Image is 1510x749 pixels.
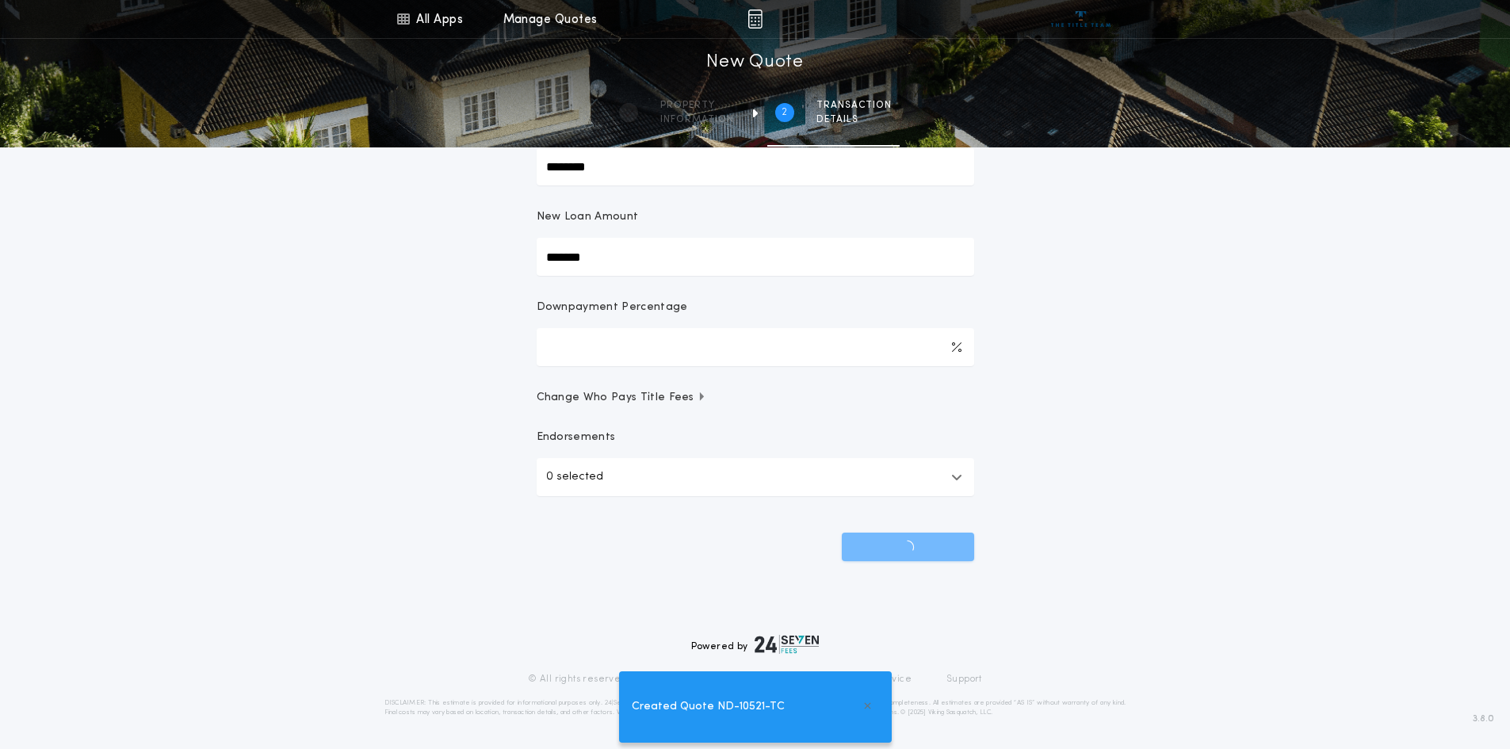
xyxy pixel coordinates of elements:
span: details [816,113,892,126]
input: Downpayment Percentage [537,328,974,366]
input: New Loan Amount [537,238,974,276]
span: Property [660,99,734,112]
span: Transaction [816,99,892,112]
input: Sale Price [537,147,974,185]
span: information [660,113,734,126]
p: Downpayment Percentage [537,300,688,315]
span: Change Who Pays Title Fees [537,390,707,406]
img: img [747,10,763,29]
button: 0 selected [537,458,974,496]
h1: New Quote [706,50,803,75]
img: vs-icon [1051,11,1111,27]
p: 0 selected [546,468,603,487]
p: Endorsements [537,430,974,445]
p: New Loan Amount [537,209,639,225]
button: Change Who Pays Title Fees [537,390,974,406]
div: Powered by [691,635,820,654]
span: Created Quote ND-10521-TC [632,698,785,716]
h2: 2 [782,106,787,119]
img: logo [755,635,820,654]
